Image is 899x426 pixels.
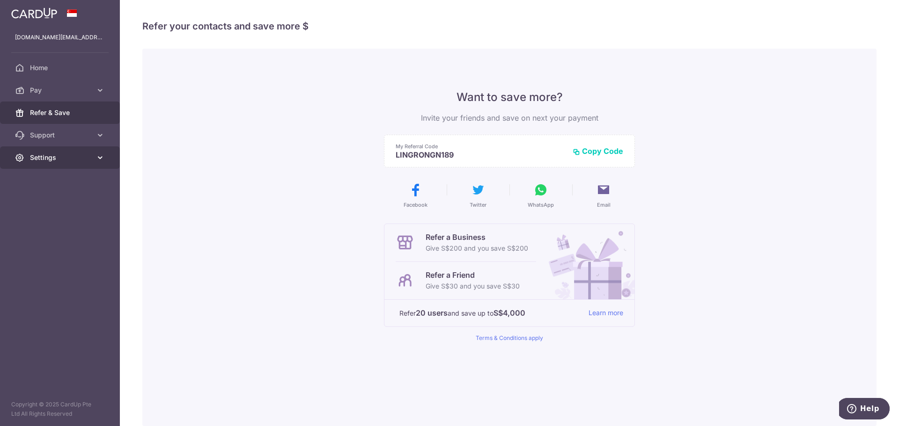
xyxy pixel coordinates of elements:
p: Refer and save up to [399,307,581,319]
p: [DOMAIN_NAME][EMAIL_ADDRESS][DOMAIN_NAME] [15,33,105,42]
p: Invite your friends and save on next your payment [384,112,635,123]
strong: 20 users [416,307,448,318]
span: Help [21,7,40,15]
button: Copy Code [573,146,623,156]
p: Give S$200 and you save S$200 [426,243,528,254]
img: Refer [540,224,634,299]
p: LINGRONGN189 [396,150,565,159]
img: CardUp [11,7,57,19]
span: Home [30,63,92,72]
button: Email [576,182,631,209]
span: Refer & Save [30,108,92,117]
h4: Refer your contacts and save more $ [142,19,877,34]
button: Facebook [388,182,443,209]
p: My Referral Code [396,143,565,150]
span: Support [30,130,92,140]
span: Facebook [404,201,427,209]
span: Settings [30,153,92,162]
a: Learn more [589,307,623,319]
strong: S$4,000 [494,307,525,318]
a: Terms & Conditions apply [476,334,543,341]
span: Email [597,201,611,209]
p: Want to save more? [384,90,635,105]
p: Refer a Business [426,231,528,243]
span: Pay [30,86,92,95]
p: Give S$30 and you save S$30 [426,281,520,292]
iframe: Opens a widget where you can find more information [839,398,890,421]
span: WhatsApp [528,201,554,209]
button: Twitter [450,182,506,209]
p: Refer a Friend [426,269,520,281]
button: WhatsApp [513,182,568,209]
span: Twitter [470,201,486,209]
